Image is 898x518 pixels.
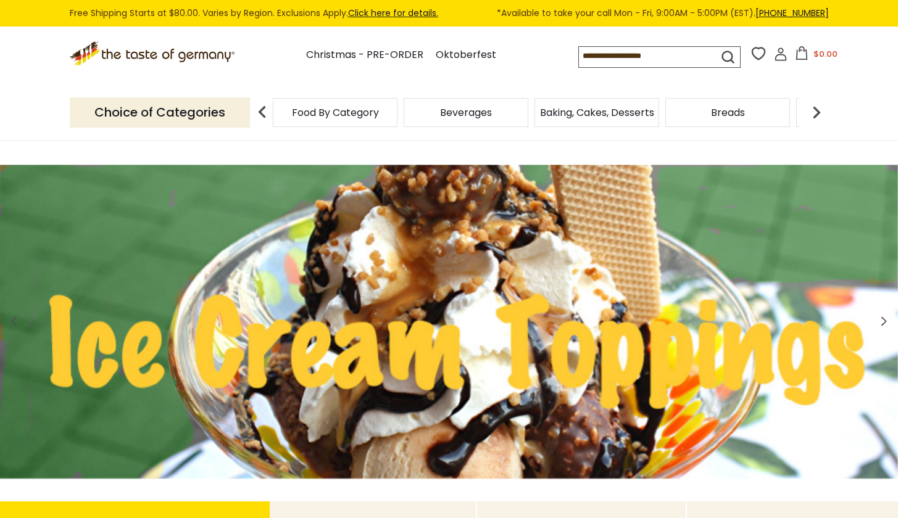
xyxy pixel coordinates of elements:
[250,100,275,125] img: previous arrow
[497,6,829,20] span: *Available to take your call Mon - Fri, 9:00AM - 5:00PM (EST).
[348,7,438,19] a: Click here for details.
[711,108,745,117] a: Breads
[292,108,379,117] a: Food By Category
[70,97,250,128] p: Choice of Categories
[804,100,829,125] img: next arrow
[436,47,496,64] a: Oktoberfest
[306,47,423,64] a: Christmas - PRE-ORDER
[790,46,842,65] button: $0.00
[540,108,654,117] a: Baking, Cakes, Desserts
[813,48,838,60] span: $0.00
[70,6,829,20] div: Free Shipping Starts at $80.00. Varies by Region. Exclusions Apply.
[440,108,492,117] a: Beverages
[755,7,829,19] a: [PHONE_NUMBER]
